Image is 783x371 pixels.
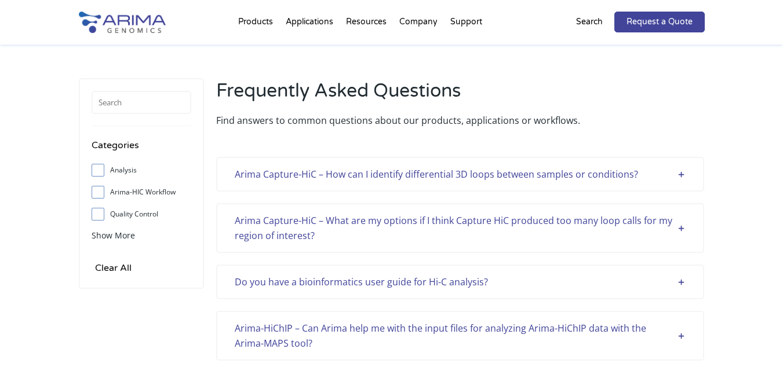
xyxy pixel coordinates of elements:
h2: Frequently Asked Questions [216,78,704,113]
input: Search [92,91,191,114]
p: Search [576,14,603,30]
div: Arima Capture-HiC – What are my options if I think Capture HiC produced too many loop calls for m... [235,213,686,243]
input: Clear All [92,260,135,276]
p: Find answers to common questions about our products, applications or workflows. [216,113,704,128]
div: Arima-HiChIP – Can Arima help me with the input files for analyzing Arima-HiChIP data with the Ar... [235,321,686,351]
label: Analysis [92,161,191,179]
label: Quality Control [92,205,191,223]
label: Arima-HIC Workflow [92,183,191,201]
h4: Categories [92,138,191,161]
a: Request a Quote [614,12,705,32]
span: Show More [92,230,135,241]
img: Arima-Genomics-logo [79,12,166,33]
div: Do you have a bioinformatics user guide for Hi-C analysis? [235,274,686,289]
div: Arima Capture-HiC – How can I identify differential 3D loops between samples or conditions? [235,167,686,182]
